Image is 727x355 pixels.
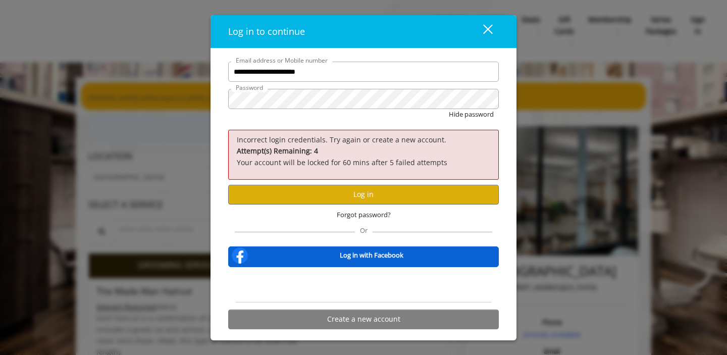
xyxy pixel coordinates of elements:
[237,146,318,156] b: Attempt(s) Remaining: 4
[355,226,373,235] span: Or
[237,135,446,144] span: Incorrect login credentials. Try again or create a new account.
[228,62,499,82] input: Email address or Mobile number
[237,145,490,168] p: Your account will be locked for 60 mins after 5 failed attempts
[337,210,391,220] span: Forgot password?
[472,24,492,39] div: close dialog
[449,109,494,120] button: Hide password
[230,245,250,266] img: facebook-logo
[464,21,499,42] button: close dialog
[228,310,499,329] button: Create a new account
[228,185,499,205] button: Log in
[313,274,415,296] iframe: Sign in with Google Button
[231,56,333,65] label: Email address or Mobile number
[228,25,305,37] span: Log in to continue
[228,89,499,109] input: Password
[231,83,268,92] label: Password
[340,250,403,261] b: Log in with Facebook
